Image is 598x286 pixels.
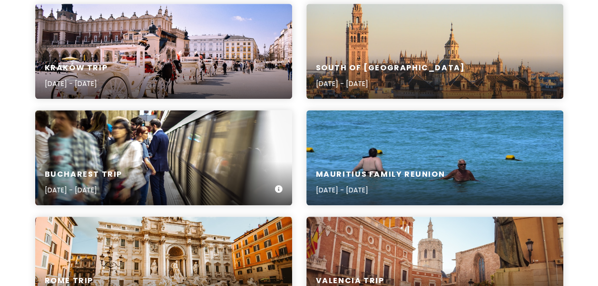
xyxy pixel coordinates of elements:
[35,110,292,205] a: people walking in train stationBucharest Trip[DATE] - [DATE]
[45,170,122,180] h6: Bucharest Trip
[306,110,563,205] a: A group of people in the water at the beachMauritius Family Reunion[DATE] - [DATE]
[316,185,445,195] p: [DATE] - [DATE]
[45,276,97,286] h6: Rome Trip
[316,276,384,286] h6: Valencia Trip
[45,63,108,73] h6: Kraków Trip
[316,78,465,89] p: [DATE] - [DATE]
[35,4,292,99] a: black horsesKraków Trip[DATE] - [DATE]
[316,170,445,180] h6: Mauritius Family Reunion
[45,78,108,89] p: [DATE] - [DATE]
[45,185,122,195] p: [DATE] - [DATE]
[306,4,563,99] a: brown concrete building during daytime photoSouth of [GEOGRAPHIC_DATA][DATE] - [DATE]
[316,63,465,73] h6: South of [GEOGRAPHIC_DATA]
